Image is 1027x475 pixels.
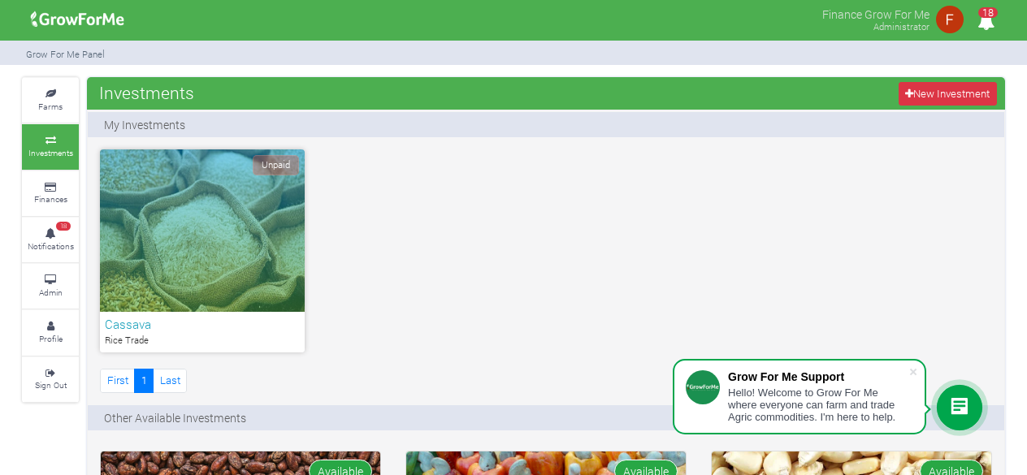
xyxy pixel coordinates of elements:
a: Investments [22,124,79,169]
span: 18 [56,222,71,231]
a: Unpaid Cassava Rice Trade [100,149,305,352]
small: Sign Out [35,379,67,391]
small: Farms [38,101,63,112]
a: 18 [970,15,1002,31]
a: Finances [22,171,79,216]
span: 18 [978,7,998,18]
nav: Page Navigation [100,369,187,392]
span: Unpaid [253,155,299,175]
p: My Investments [104,116,185,133]
a: 18 Notifications [22,218,79,262]
small: Admin [39,287,63,298]
small: Investments [28,147,73,158]
p: Other Available Investments [104,409,246,426]
small: Profile [39,333,63,344]
i: Notifications [970,3,1002,40]
a: Last [153,369,187,392]
h6: Cassava [105,317,300,331]
p: Rice Trade [105,334,300,348]
a: Farms [22,78,79,123]
a: Profile [22,310,79,355]
a: Admin [22,264,79,309]
small: Notifications [28,240,74,252]
small: Administrator [873,20,929,32]
a: New Investment [899,82,997,106]
span: Investments [95,76,198,109]
small: Finances [34,193,67,205]
a: Sign Out [22,357,79,402]
div: Hello! Welcome to Grow For Me where everyone can farm and trade Agric commodities. I'm here to help. [728,386,908,423]
small: Grow For Me Panel [26,48,105,60]
div: Grow For Me Support [728,370,908,383]
a: 1 [134,369,154,392]
a: First [100,369,135,392]
img: growforme image [934,3,966,36]
img: growforme image [25,3,130,36]
p: Finance Grow For Me [822,3,929,23]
